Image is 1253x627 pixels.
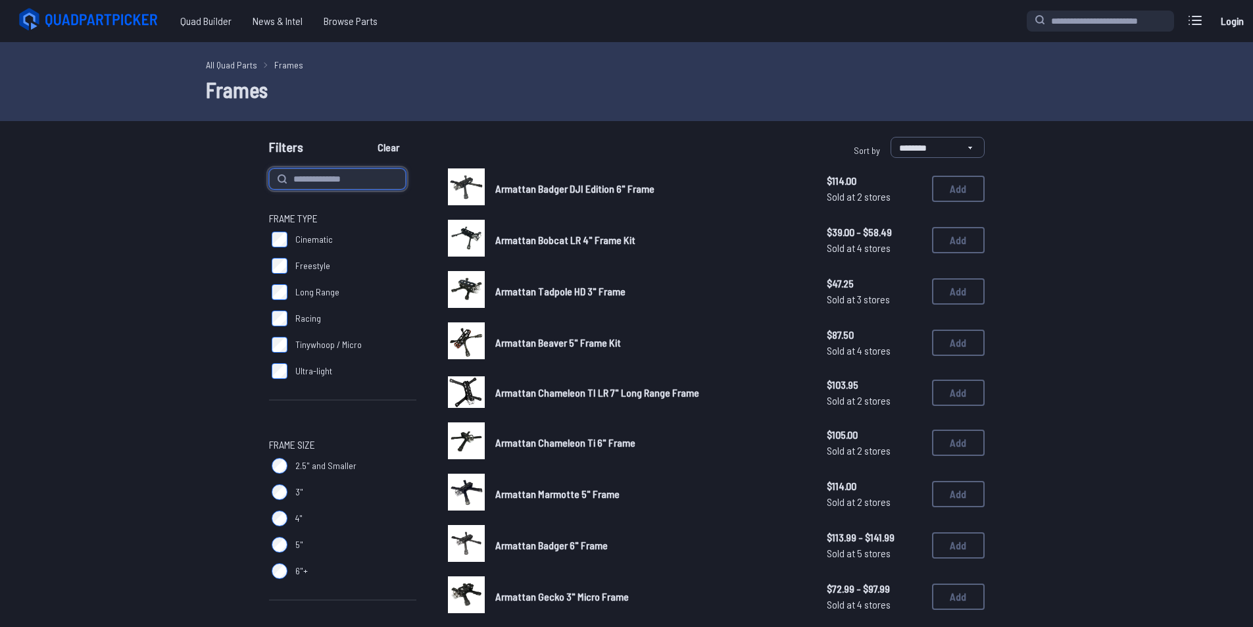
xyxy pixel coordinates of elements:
[272,563,287,579] input: 6"+
[448,374,485,412] a: image
[827,478,921,494] span: $114.00
[854,145,880,156] span: Sort by
[295,486,303,499] span: 3"
[295,233,333,246] span: Cinematic
[827,443,921,459] span: Sold at 2 stores
[448,422,485,459] img: image
[295,538,303,551] span: 5"
[827,173,921,189] span: $114.00
[272,232,287,247] input: Cinematic
[1216,8,1248,34] a: Login
[932,380,985,406] button: Add
[495,182,654,195] span: Armattan Badger DJI Edition 6" Frame
[495,232,806,248] a: Armattan Bobcat LR 4" Frame Kit
[448,474,485,511] img: image
[295,259,330,272] span: Freestyle
[206,74,1048,105] h1: Frames
[295,364,332,378] span: Ultra-light
[495,486,806,502] a: Armattan Marmotte 5" Frame
[827,530,921,545] span: $113.99 - $141.99
[827,240,921,256] span: Sold at 4 stores
[827,597,921,613] span: Sold at 4 stores
[272,363,287,379] input: Ultra-light
[495,234,635,246] span: Armattan Bobcat LR 4" Frame Kit
[272,537,287,553] input: 5"
[827,276,921,291] span: $47.25
[274,58,303,72] a: Frames
[827,377,921,393] span: $103.95
[272,511,287,526] input: 4"
[495,181,806,197] a: Armattan Badger DJI Edition 6" Frame
[495,590,629,603] span: Armattan Gecko 3" Micro Frame
[932,176,985,202] button: Add
[272,484,287,500] input: 3"
[448,271,485,308] img: image
[448,322,485,359] img: image
[295,459,356,472] span: 2.5" and Smaller
[269,211,318,226] span: Frame Type
[495,336,621,349] span: Armattan Beaver 5" Frame Kit
[827,291,921,307] span: Sold at 3 stores
[827,189,921,205] span: Sold at 2 stores
[448,422,485,463] a: image
[932,330,985,356] button: Add
[495,284,806,299] a: Armattan Tadpole HD 3" Frame
[448,220,485,257] img: image
[827,393,921,409] span: Sold at 2 stores
[448,474,485,514] a: image
[448,525,485,562] img: image
[495,285,626,297] span: Armattan Tadpole HD 3" Frame
[495,589,806,605] a: Armattan Gecko 3" Micro Frame
[295,286,339,299] span: Long Range
[448,576,485,617] a: image
[269,137,303,163] span: Filters
[295,312,321,325] span: Racing
[206,58,257,72] a: All Quad Parts
[827,545,921,561] span: Sold at 5 stores
[932,227,985,253] button: Add
[827,427,921,443] span: $105.00
[448,525,485,566] a: image
[295,512,303,525] span: 4"
[313,8,388,34] a: Browse Parts
[366,137,410,158] button: Clear
[448,271,485,312] a: image
[448,220,485,261] a: image
[295,564,308,578] span: 6"+
[827,224,921,240] span: $39.00 - $58.49
[448,168,485,205] img: image
[932,481,985,507] button: Add
[242,8,313,34] a: News & Intel
[495,335,806,351] a: Armattan Beaver 5" Frame Kit
[269,437,315,453] span: Frame Size
[932,278,985,305] button: Add
[272,458,287,474] input: 2.5" and Smaller
[448,376,485,408] img: image
[891,137,985,158] select: Sort by
[272,258,287,274] input: Freestyle
[827,494,921,510] span: Sold at 2 stores
[272,284,287,300] input: Long Range
[448,168,485,209] a: image
[495,538,806,553] a: Armattan Badger 6" Frame
[827,343,921,359] span: Sold at 4 stores
[495,488,620,500] span: Armattan Marmotte 5" Frame
[295,338,362,351] span: Tinywhoop / Micro
[827,581,921,597] span: $72.99 - $97.99
[495,436,635,449] span: Armattan Chameleon Ti 6" Frame
[932,532,985,559] button: Add
[932,430,985,456] button: Add
[495,539,608,551] span: Armattan Badger 6" Frame
[272,311,287,326] input: Racing
[495,435,806,451] a: Armattan Chameleon Ti 6" Frame
[448,322,485,363] a: image
[272,337,287,353] input: Tinywhoop / Micro
[932,584,985,610] button: Add
[170,8,242,34] a: Quad Builder
[827,327,921,343] span: $87.50
[495,385,806,401] a: Armattan Chameleon TI LR 7" Long Range Frame
[495,386,699,399] span: Armattan Chameleon TI LR 7" Long Range Frame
